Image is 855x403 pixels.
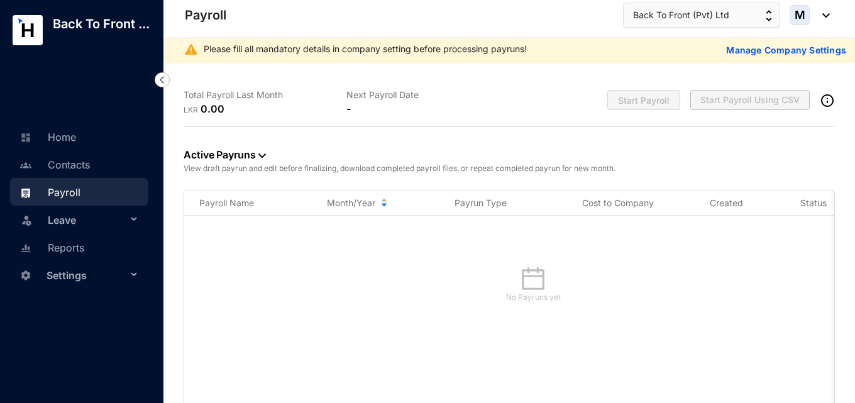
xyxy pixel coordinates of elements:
[766,10,772,21] img: up-down-arrow.74152d26bf9780fbf563ca9c90304185.svg
[20,132,31,143] img: home-unselected.a29eae3204392db15eaf.svg
[20,243,31,254] img: report-unselected.e6a6b4230fc7da01f883.svg
[184,162,835,175] p: View draft payrun and edit before finalizing, download completed payroll files, or repeat complet...
[607,90,680,110] button: Start Payroll
[201,101,224,116] p: 0.00
[185,6,226,24] p: Payroll
[20,214,33,226] img: leave-unselected.2934df6273408c3f84d9.svg
[16,186,80,199] a: Payroll
[816,13,830,18] img: dropdown-black.8e83cc76930a90b1a4fdb6d089b7bf3a.svg
[184,104,201,116] p: LKR
[439,190,567,216] th: Payrun Type
[10,123,148,150] li: Home
[690,90,810,110] button: Start Payroll Using CSV
[726,44,846,57] p: Manage Company Settings
[346,89,509,101] p: Next Payroll Date
[521,266,546,291] span: calendar
[258,153,266,158] img: dropdown-black.8e83cc76930a90b1a4fdb6d089b7bf3a.svg
[184,148,266,161] a: Active Payruns
[623,3,780,28] button: Back To Front (Pvt) Ltd
[795,9,805,21] span: M
[43,15,160,33] p: Back To Front ...
[10,150,148,178] li: Contacts
[20,187,31,199] img: payroll.289672236c54bbec4828.svg
[204,44,533,54] li: Please fill all mandatory details in company setting before processing payruns!
[20,270,31,281] img: settings-unselected.1febfda315e6e19643a1.svg
[820,93,835,108] img: info-outined.c2a0bb1115a2853c7f4cb4062ec879bc.svg
[16,131,76,143] a: Home
[16,158,90,171] a: Contacts
[327,197,375,209] span: Month/Year
[10,178,148,206] li: Payroll
[184,89,346,101] p: Total Payroll Last Month
[184,42,199,57] img: alert-icon-warn.ff6cdca33fb04fa47c6f458aefbe566d.svg
[184,190,312,216] th: Payroll Name
[16,241,84,254] a: Reports
[633,8,729,22] span: Back To Front (Pvt) Ltd
[695,190,785,216] th: Created
[346,101,351,116] p: -
[10,233,148,261] li: Reports
[20,160,31,171] img: people-unselected.118708e94b43a90eceab.svg
[47,263,127,288] span: Settings
[48,207,127,233] span: Leave
[155,72,170,87] img: nav-icon-left.19a07721e4dec06a274f6d07517f07b7.svg
[567,190,695,216] th: Cost to Company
